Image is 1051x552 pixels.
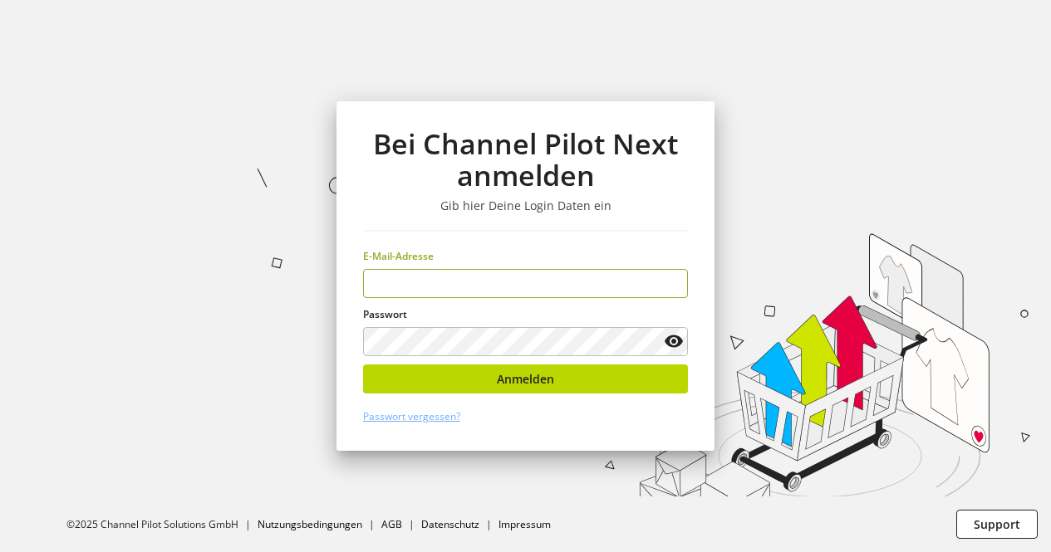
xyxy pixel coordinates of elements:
a: Impressum [498,517,551,531]
h1: Bei Channel Pilot Next anmelden [363,128,688,192]
h3: Gib hier Deine Login Daten ein [363,198,688,213]
button: Anmelden [363,364,688,393]
button: Support [956,510,1038,539]
a: AGB [381,517,402,531]
a: Passwort vergessen? [363,409,460,423]
span: Anmelden [497,370,554,388]
li: ©2025 Channel Pilot Solutions GmbH [66,517,258,532]
span: Passwort [363,307,407,321]
span: E-Mail-Adresse [363,249,434,263]
a: Nutzungsbedingungen [258,517,362,531]
span: Support [974,515,1020,533]
a: Datenschutz [421,517,479,531]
